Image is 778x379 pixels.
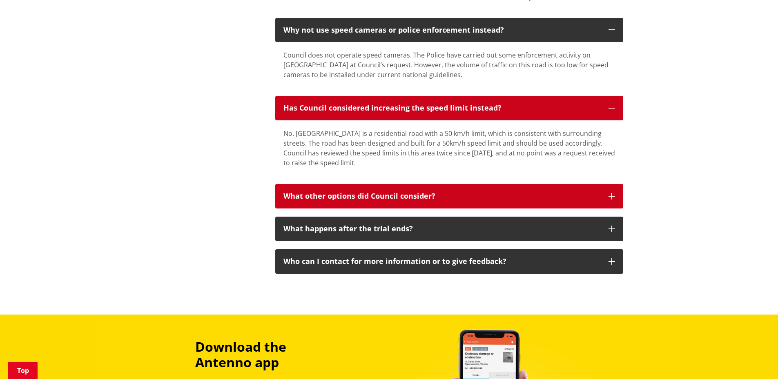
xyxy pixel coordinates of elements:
[275,217,623,241] button: What happens after the trial ends?
[283,129,615,168] div: No. [GEOGRAPHIC_DATA] is a residential road with a 50 km/h limit, which is consistent with surrou...
[283,192,600,200] div: What other options did Council consider?
[8,362,38,379] a: Top
[275,18,623,42] button: Why not use speed cameras or police enforcement instead?
[195,339,343,370] h3: Download the Antenno app
[283,257,600,266] h3: Who can I contact for more information or to give feedback?
[283,50,615,80] div: Council does not operate speed cameras. The Police have carried out some enforcement activity on ...
[275,249,623,274] button: Who can I contact for more information or to give feedback?
[275,96,623,120] button: Has Council considered increasing the speed limit instead?
[740,345,770,374] iframe: Messenger Launcher
[283,26,600,34] div: Why not use speed cameras or police enforcement instead?
[283,225,600,233] div: What happens after the trial ends?
[283,104,600,112] div: Has Council considered increasing the speed limit instead?
[275,184,623,208] button: What other options did Council consider?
